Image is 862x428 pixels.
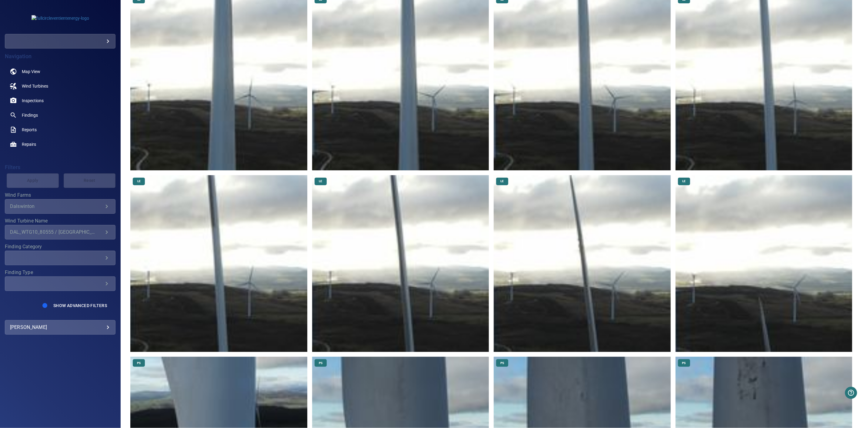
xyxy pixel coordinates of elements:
[5,164,115,170] h4: Filters
[5,34,115,48] div: fullcircleventientenergy
[5,79,115,93] a: windturbines noActive
[10,229,103,235] div: DAL_WTG10_80555 / [GEOGRAPHIC_DATA]
[315,179,326,183] span: LE
[5,93,115,108] a: inspections noActive
[22,112,38,118] span: Findings
[10,203,103,209] div: Dalswinton
[679,361,690,365] span: PS
[22,141,36,147] span: Repairs
[22,69,40,75] span: Map View
[5,193,115,198] label: Wind Farms
[133,361,144,365] span: PS
[5,219,115,223] label: Wind Turbine Name
[679,179,689,183] span: LE
[5,108,115,122] a: findings noActive
[497,179,508,183] span: LE
[22,98,44,104] span: Inspections
[5,122,115,137] a: reports noActive
[5,276,115,291] div: Finding Type
[5,53,115,59] h4: Navigation
[5,225,115,239] div: Wind Turbine Name
[5,64,115,79] a: map noActive
[5,244,115,249] label: Finding Category
[134,179,144,183] span: LE
[5,199,115,214] div: Wind Farms
[10,323,110,332] div: [PERSON_NAME]
[5,251,115,265] div: Finding Category
[53,303,107,308] span: Show Advanced Filters
[497,361,508,365] span: PS
[22,127,37,133] span: Reports
[5,137,115,152] a: repairs noActive
[50,301,111,310] button: Show Advanced Filters
[5,270,115,275] label: Finding Type
[315,361,326,365] span: PS
[32,15,89,21] img: fullcircleventientenergy-logo
[22,83,48,89] span: Wind Turbines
